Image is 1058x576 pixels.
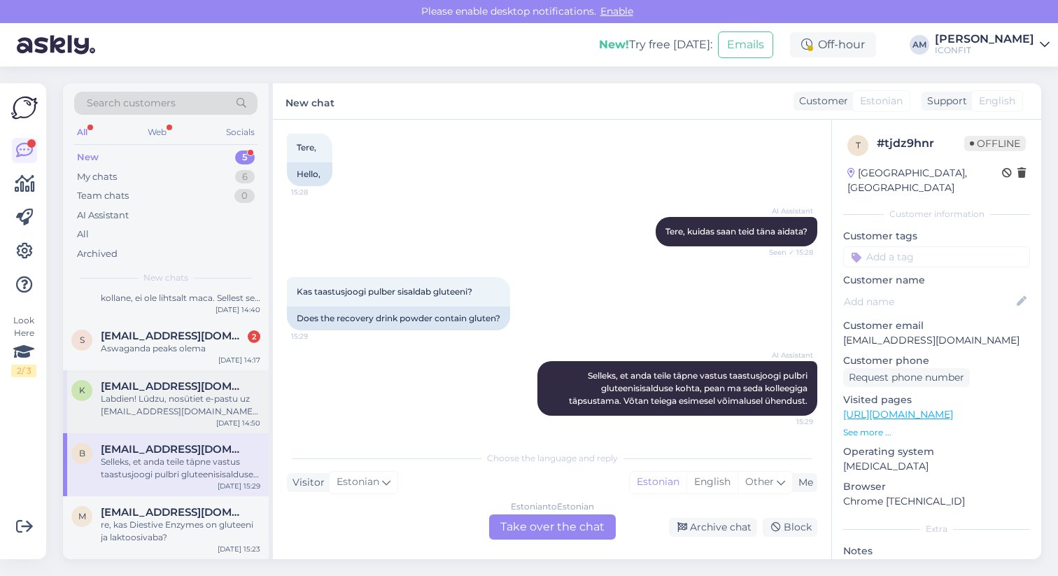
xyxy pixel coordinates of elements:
[337,475,379,490] span: Estonian
[922,94,967,108] div: Support
[860,94,903,108] span: Estonian
[101,506,246,519] span: merikeraudmae@gmail.com
[843,393,1030,407] p: Visited pages
[843,246,1030,267] input: Add a tag
[218,544,260,554] div: [DATE] 15:23
[77,209,129,223] div: AI Assistant
[843,333,1030,348] p: [EMAIL_ADDRESS][DOMAIN_NAME]
[223,123,258,141] div: Socials
[763,518,817,537] div: Block
[511,500,594,513] div: Estonian to Estonian
[77,150,99,164] div: New
[101,330,246,342] span: Siiris1966@gmail.com
[216,304,260,315] div: [DATE] 14:40
[216,418,260,428] div: [DATE] 14:50
[291,331,344,342] span: 15:29
[718,31,773,58] button: Emails
[78,511,86,521] span: m
[287,162,332,186] div: Hello,
[843,494,1030,509] p: Chrome [TECHNICAL_ID]
[843,544,1030,559] p: Notes
[843,426,1030,439] p: See more ...
[101,342,260,355] div: Aswaganda peaks olema
[569,370,810,406] span: Selleks, et anda teile täpne vastus taastusjoogi pulbri gluteenisisalduse kohta, pean ma seda kol...
[248,330,260,343] div: 2
[843,368,970,387] div: Request phone number
[844,294,1014,309] input: Add name
[935,34,1034,45] div: [PERSON_NAME]
[843,459,1030,474] p: [MEDICAL_DATA]
[856,140,861,150] span: t
[11,314,36,377] div: Look Here
[686,472,738,493] div: English
[101,443,246,456] span: birgit.paal@gmail.com
[843,273,1030,288] p: Customer name
[935,45,1034,56] div: ICONFIT
[877,135,964,152] div: # tjdz9hnr
[235,150,255,164] div: 5
[630,472,686,493] div: Estonian
[793,475,813,490] div: Me
[910,35,929,55] div: AM
[843,479,1030,494] p: Browser
[287,307,510,330] div: Does the recovery drink powder contain gluten?
[145,123,169,141] div: Web
[843,408,953,421] a: [URL][DOMAIN_NAME]
[101,519,260,544] div: re, kas Diestive Enzymes on gluteeni ja laktoosivaba?
[843,318,1030,333] p: Customer email
[74,123,90,141] div: All
[843,444,1030,459] p: Operating system
[935,34,1050,56] a: [PERSON_NAME]ICONFIT
[489,514,616,540] div: Take over the chat
[761,206,813,216] span: AI Assistant
[101,380,246,393] span: karlis.strauss8@gmail.com
[287,452,817,465] div: Choose the language and reply
[761,247,813,258] span: Seen ✓ 15:28
[291,187,344,197] span: 15:28
[790,32,876,57] div: Off-hour
[847,166,1002,195] div: [GEOGRAPHIC_DATA], [GEOGRAPHIC_DATA]
[79,448,85,458] span: b
[599,38,629,51] b: New!
[964,136,1026,151] span: Offline
[11,365,36,377] div: 2 / 3
[143,272,188,284] span: New chats
[218,481,260,491] div: [DATE] 15:29
[77,189,129,203] div: Team chats
[77,227,89,241] div: All
[793,94,848,108] div: Customer
[665,226,807,237] span: Tere, kuidas saan teid täna aidata?
[101,393,260,418] div: Labdien! Lūdzu, nosūtiet e-pastu uz [EMAIL_ADDRESS][DOMAIN_NAME], norādot pasūtījuma numuru un pa...
[77,247,118,261] div: Archived
[79,385,85,395] span: k
[101,456,260,481] div: Selleks, et anda teile täpne vastus taastusjoogi pulbri gluteenisisalduse kohta, pean ma seda kol...
[11,94,38,121] img: Askly Logo
[979,94,1015,108] span: English
[287,475,325,490] div: Visitor
[761,416,813,427] span: 15:29
[599,36,712,53] div: Try free [DATE]:
[761,350,813,360] span: AI Assistant
[843,353,1030,368] p: Customer phone
[80,335,85,345] span: S
[297,142,316,153] span: Tere,
[669,518,757,537] div: Archive chat
[596,5,637,17] span: Enable
[87,96,176,111] span: Search customers
[843,208,1030,220] div: Customer information
[235,170,255,184] div: 6
[77,170,117,184] div: My chats
[843,523,1030,535] div: Extra
[218,355,260,365] div: [DATE] 14:17
[843,229,1030,244] p: Customer tags
[745,475,774,488] span: Other
[285,92,334,111] label: New chat
[297,286,472,297] span: Kas taastusjoogi pulber sisaldab gluteeni?
[234,189,255,203] div: 0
